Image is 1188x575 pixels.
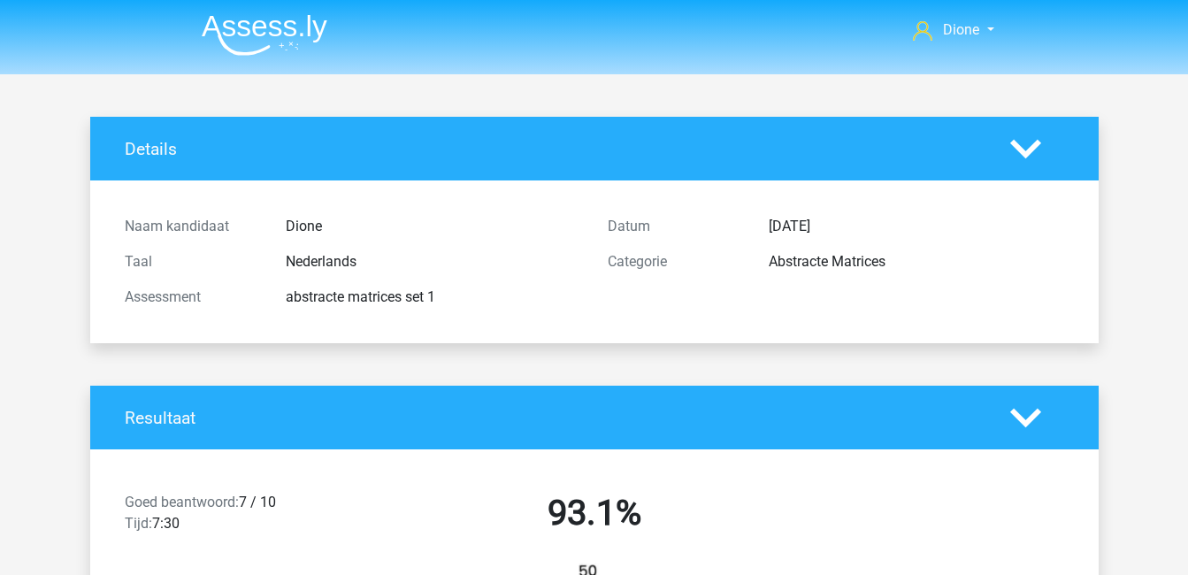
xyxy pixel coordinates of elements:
h2: 93.1% [366,492,823,534]
div: Naam kandidaat [111,216,272,237]
div: Categorie [594,251,755,272]
h4: Resultaat [125,408,984,428]
div: Dione [272,216,594,237]
div: Datum [594,216,755,237]
div: Abstracte Matrices [755,251,1077,272]
span: Goed beantwoord: [125,494,239,510]
div: Assessment [111,287,272,308]
span: Tijd: [125,515,152,532]
a: Dione [906,19,1000,41]
div: Taal [111,251,272,272]
h4: Details [125,139,984,159]
div: 7 / 10 7:30 [111,492,353,541]
div: Nederlands [272,251,594,272]
div: abstracte matrices set 1 [272,287,594,308]
div: [DATE] [755,216,1077,237]
span: Dione [943,21,979,38]
img: Assessly [202,14,327,56]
